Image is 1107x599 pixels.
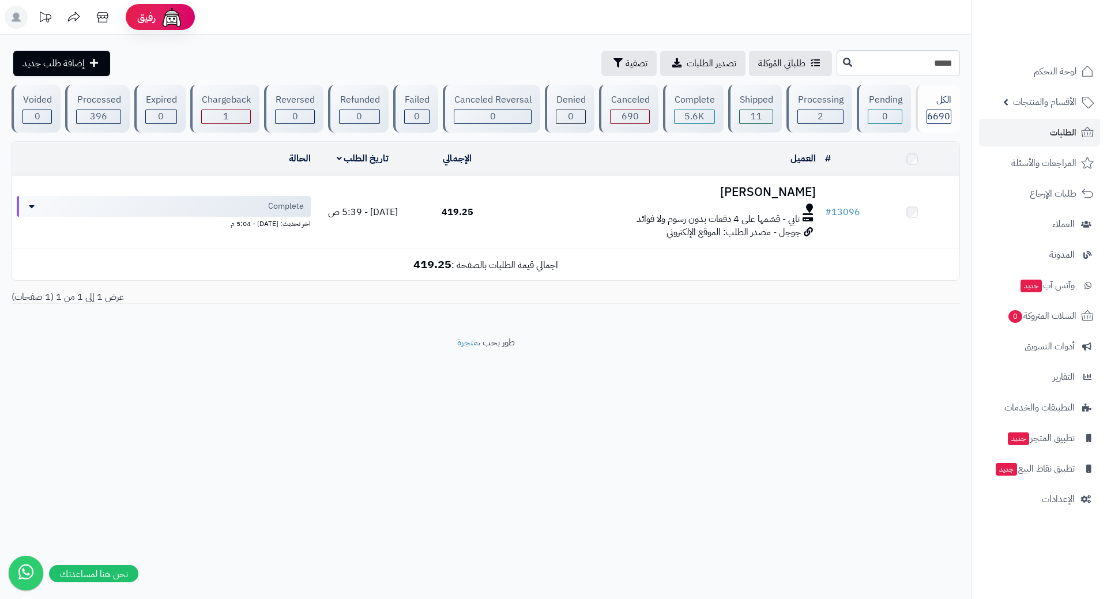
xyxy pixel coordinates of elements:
div: 0 [405,110,429,123]
span: 419.25 [442,205,473,219]
div: Canceled Reversal [454,93,532,107]
span: 1 [223,110,229,123]
span: جديد [1008,432,1029,445]
span: 0 [414,110,420,123]
span: 11 [751,110,762,123]
div: Denied [556,93,586,107]
span: الإعدادات [1042,491,1075,507]
span: جديد [996,463,1017,476]
a: Chargeback 1 [188,85,262,133]
a: السلات المتروكة0 [979,302,1100,330]
a: تطبيق نقاط البيعجديد [979,455,1100,483]
span: إضافة طلب جديد [22,56,85,70]
span: 396 [90,110,107,123]
div: Reversed [275,93,315,107]
a: طلبات الإرجاع [979,180,1100,208]
span: وآتس آب [1019,277,1075,293]
div: 396 [77,110,120,123]
a: تطبيق المتجرجديد [979,424,1100,452]
span: المدونة [1049,247,1075,263]
a: تاريخ الطلب [337,152,389,165]
span: جوجل - مصدر الطلب: الموقع الإلكتروني [667,225,801,239]
span: الأقسام والمنتجات [1013,94,1076,110]
a: الإعدادات [979,485,1100,513]
button: تصفية [601,51,657,76]
a: Failed 0 [391,85,440,133]
div: اخر تحديث: [DATE] - 5:04 م [17,217,311,229]
a: طلباتي المُوكلة [749,51,832,76]
a: # [825,152,831,165]
a: Denied 0 [543,85,597,133]
a: Complete 5.6K [661,85,726,133]
span: # [825,205,831,219]
span: 0 [35,110,40,123]
a: Expired 0 [132,85,188,133]
div: عرض 1 إلى 1 من 1 (1 صفحات) [3,291,486,304]
td: اجمالي قيمة الطلبات بالصفحة : [12,249,959,280]
span: السلات المتروكة [1007,308,1076,324]
span: Complete [268,201,304,212]
a: Shipped 11 [726,85,784,133]
div: Pending [868,93,902,107]
span: رفيق [137,10,156,24]
a: العملاء [979,210,1100,238]
a: #13096 [825,205,860,219]
div: Processed [76,93,121,107]
span: 2 [818,110,823,123]
div: Expired [145,93,177,107]
span: 6690 [927,110,950,123]
span: 0 [1008,310,1022,323]
div: الكل [927,93,951,107]
a: Processing 2 [784,85,854,133]
div: 2 [798,110,843,123]
div: 5590 [675,110,714,123]
a: تصدير الطلبات [660,51,745,76]
span: أدوات التسويق [1025,338,1075,355]
span: 5.6K [684,110,704,123]
a: التقارير [979,363,1100,391]
img: ai-face.png [160,6,183,29]
a: وآتس آبجديد [979,272,1100,299]
a: Reversed 0 [262,85,326,133]
a: الطلبات [979,119,1100,146]
div: 0 [454,110,531,123]
h3: [PERSON_NAME] [510,186,816,199]
span: 0 [568,110,574,123]
a: إضافة طلب جديد [13,51,110,76]
span: 0 [882,110,888,123]
span: تابي - قسّمها على 4 دفعات بدون رسوم ولا فوائد [637,213,800,226]
a: تحديثات المنصة [31,6,59,32]
div: 0 [23,110,51,123]
a: الحالة [289,152,311,165]
span: 0 [292,110,298,123]
a: Voided 0 [9,85,63,133]
span: [DATE] - 5:39 ص [328,205,398,219]
span: 0 [158,110,164,123]
a: الإجمالي [443,152,472,165]
span: تطبيق نقاط البيع [995,461,1075,477]
div: Voided [22,93,52,107]
a: أدوات التسويق [979,333,1100,360]
div: Canceled [610,93,649,107]
a: Pending 0 [854,85,913,133]
span: الطلبات [1050,125,1076,141]
span: التقارير [1053,369,1075,385]
div: 0 [556,110,585,123]
div: Processing [797,93,844,107]
span: 0 [356,110,362,123]
a: التطبيقات والخدمات [979,394,1100,421]
div: 0 [146,110,176,123]
a: الكل6690 [913,85,962,133]
div: 690 [611,110,649,123]
div: Failed [404,93,430,107]
div: 0 [340,110,379,123]
a: متجرة [457,336,478,349]
span: 690 [622,110,639,123]
div: 11 [740,110,773,123]
a: لوحة التحكم [979,58,1100,85]
span: العملاء [1052,216,1075,232]
a: Processed 396 [63,85,131,133]
span: طلبات الإرجاع [1030,186,1076,202]
span: طلباتي المُوكلة [758,56,805,70]
span: تصدير الطلبات [687,56,736,70]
